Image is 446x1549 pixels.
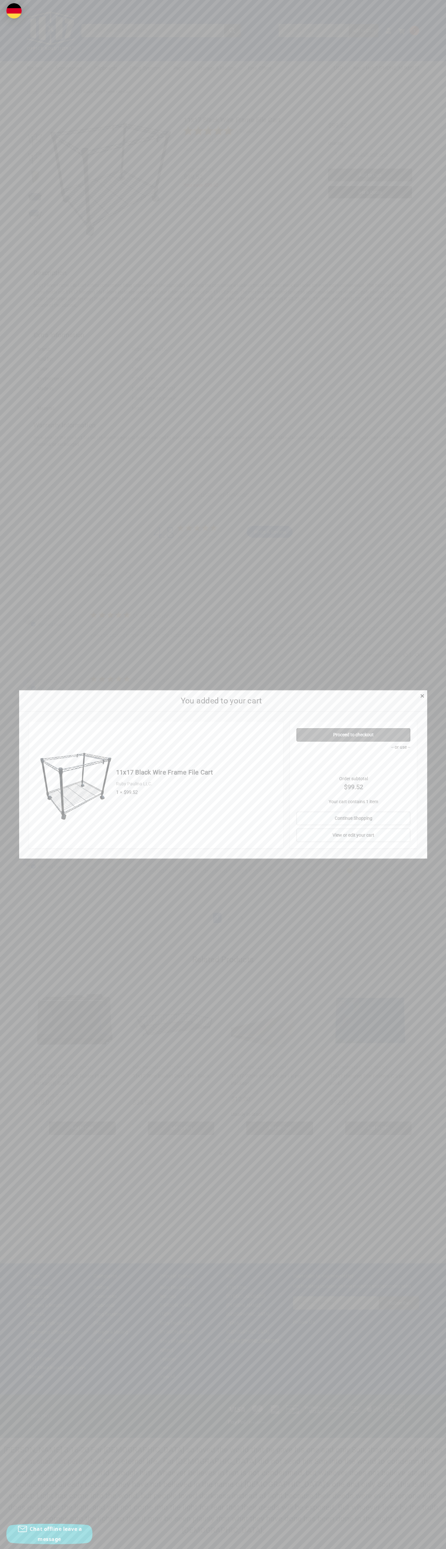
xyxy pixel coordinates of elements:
img: 11x17 Black Wire Frame File Cart [39,748,113,822]
h2: You added to your cart [29,695,413,707]
div: Order subtotal [296,775,410,792]
a: Continue Shopping [296,812,410,825]
button: Chat offline leave a message [6,1524,92,1544]
iframe: PayPal-paypal [296,753,410,766]
iframe: Google Customer Reviews [393,1532,446,1549]
span: Chat offline leave a message [30,1525,82,1543]
div: 1 × $99.52 [116,789,277,796]
img: duty and tax information for Germany [6,3,22,18]
div: Ruby Paulina LLC. [116,781,277,787]
strong: $99.52 [296,782,410,792]
a: Proceed to checkout [296,728,410,742]
h4: 11x17 Black Wire Frame File Cart [116,767,277,777]
span: × [420,691,424,701]
a: Close [419,692,426,699]
p: Your cart contains 1 item [296,798,410,805]
p: -- or use -- [296,744,410,751]
a: View or edit your cart [296,829,410,842]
